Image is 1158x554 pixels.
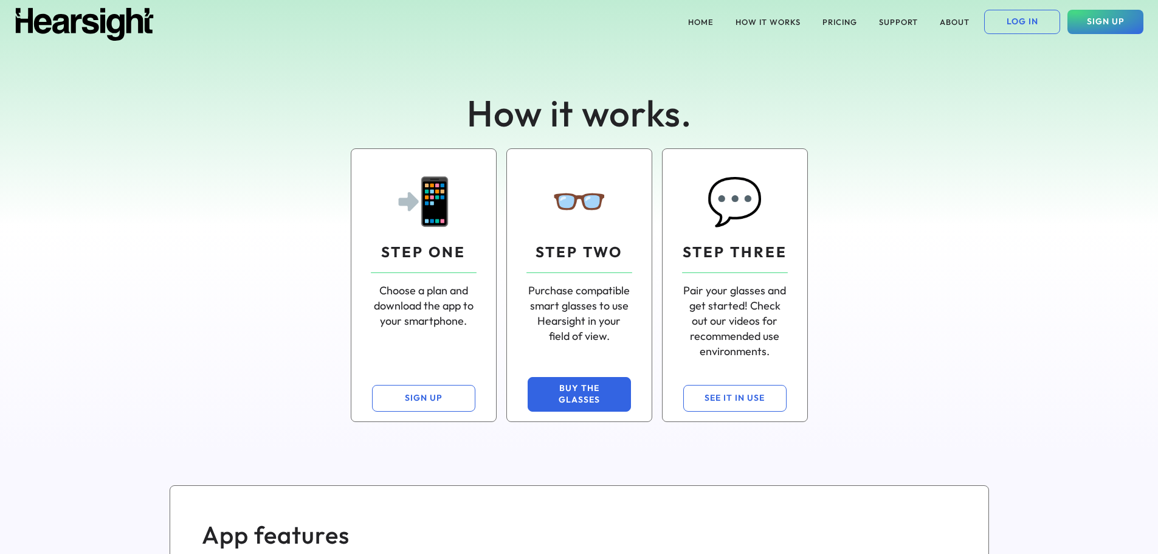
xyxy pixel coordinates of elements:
[15,8,154,41] img: Hearsight logo
[683,242,787,263] div: STEP THREE
[932,10,977,34] button: ABOUT
[872,10,925,34] button: SUPPORT
[706,168,763,232] div: 💬
[372,385,475,412] button: SIGN UP
[728,10,808,34] button: HOW IT WORKS
[815,10,864,34] button: PRICING
[536,242,622,263] div: STEP TWO
[381,242,466,263] div: STEP ONE
[202,518,523,552] div: App features
[682,283,788,359] div: Pair your glasses and get started! Check out our videos for recommended use environments.
[681,10,721,34] button: HOME
[397,88,762,139] div: How it works.
[1067,10,1143,34] button: SIGN UP
[551,168,608,232] div: 👓
[526,283,632,344] div: Purchase compatible smart glasses to use Hearsight in your field of view.
[683,385,787,412] button: SEE IT IN USE
[528,377,631,412] button: BUY THE GLASSES
[984,10,1060,34] button: LOG IN
[371,283,477,329] div: Choose a plan and download the app to your smartphone.
[395,168,452,232] div: 📲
